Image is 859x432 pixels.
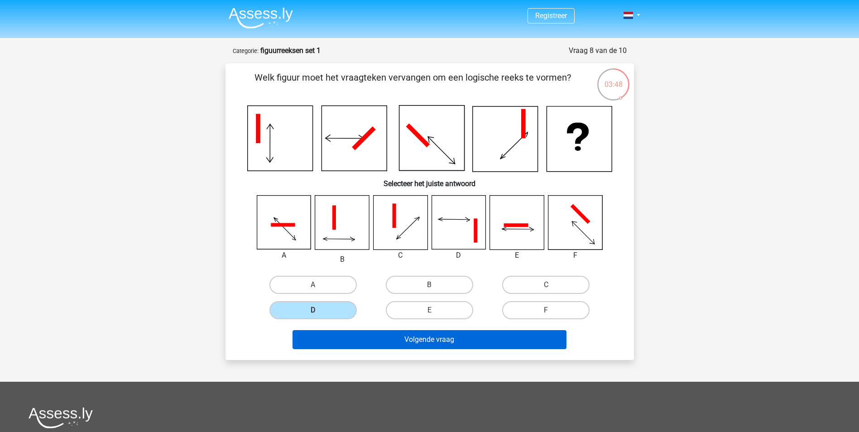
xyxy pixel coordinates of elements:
[483,250,551,261] div: E
[502,301,590,319] label: F
[386,276,473,294] label: B
[502,276,590,294] label: C
[541,250,609,261] div: F
[229,7,293,29] img: Assessly
[366,250,435,261] div: C
[29,407,93,428] img: Assessly logo
[569,45,627,56] div: Vraag 8 van de 10
[293,330,566,349] button: Volgende vraag
[425,250,493,261] div: D
[596,67,630,90] div: 03:48
[250,250,318,261] div: A
[269,301,357,319] label: D
[240,71,585,98] p: Welk figuur moet het vraagteken vervangen om een logische reeks te vormen?
[233,48,259,54] small: Categorie:
[260,46,321,55] strong: figuurreeksen set 1
[308,254,376,265] div: B
[240,172,619,188] h6: Selecteer het juiste antwoord
[386,301,473,319] label: E
[535,11,567,20] a: Registreer
[269,276,357,294] label: A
